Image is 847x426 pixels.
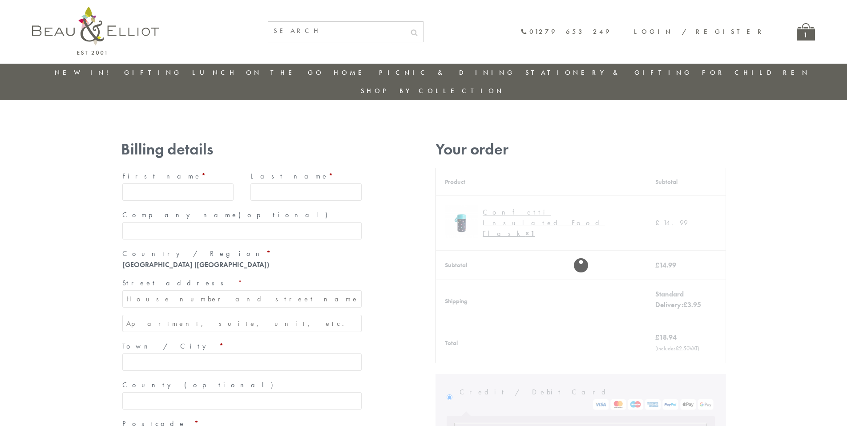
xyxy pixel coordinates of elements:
[122,276,362,290] label: Street address
[122,208,362,222] label: Company name
[184,380,278,389] span: (optional)
[122,339,362,353] label: Town / City
[32,7,159,55] img: logo
[334,68,369,77] a: Home
[436,140,726,158] h3: Your order
[122,260,269,269] strong: [GEOGRAPHIC_DATA] ([GEOGRAPHIC_DATA])
[525,68,692,77] a: Stationery & Gifting
[192,68,324,77] a: Lunch On The Go
[55,68,114,77] a: New in!
[124,68,182,77] a: Gifting
[122,247,362,261] label: Country / Region
[238,210,333,219] span: (optional)
[520,28,612,36] a: 01279 653 249
[268,22,405,40] input: SEARCH
[634,27,766,36] a: Login / Register
[122,169,234,183] label: First name
[122,315,362,332] input: Apartment, suite, unit, etc. (optional)
[702,68,810,77] a: For Children
[797,23,815,41] a: 1
[361,86,504,95] a: Shop by collection
[122,378,362,392] label: County
[122,290,362,308] input: House number and street name
[250,169,362,183] label: Last name
[121,140,363,158] h3: Billing details
[379,68,515,77] a: Picnic & Dining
